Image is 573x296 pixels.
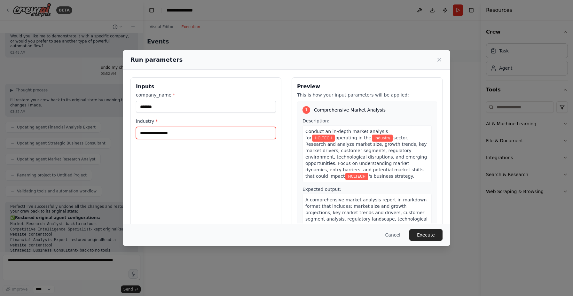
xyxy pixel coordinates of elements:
[305,197,428,234] span: A comprehensive market analysis report in markdown format that includes: market size and growth p...
[130,55,183,64] h2: Run parameters
[409,229,443,241] button: Execute
[305,129,388,140] span: Conduct an in-depth market analysis for
[302,106,310,114] div: 1
[335,135,371,140] span: operating in the
[136,118,276,124] label: industry
[302,118,329,123] span: Description:
[312,135,335,142] span: Variable: company_name
[314,107,386,113] span: Comprehensive Market Analysis
[297,83,437,90] h3: Preview
[297,92,437,98] p: This is how your input parameters will be applied:
[136,83,276,90] h3: Inputs
[345,173,368,180] span: Variable: company_name
[372,135,393,142] span: Variable: industry
[305,135,427,179] span: sector. Research and analyze market size, growth trends, key market drivers, customer segments, r...
[369,174,414,179] span: 's business strategy.
[380,229,405,241] button: Cancel
[302,187,341,192] span: Expected output:
[136,92,276,98] label: company_name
